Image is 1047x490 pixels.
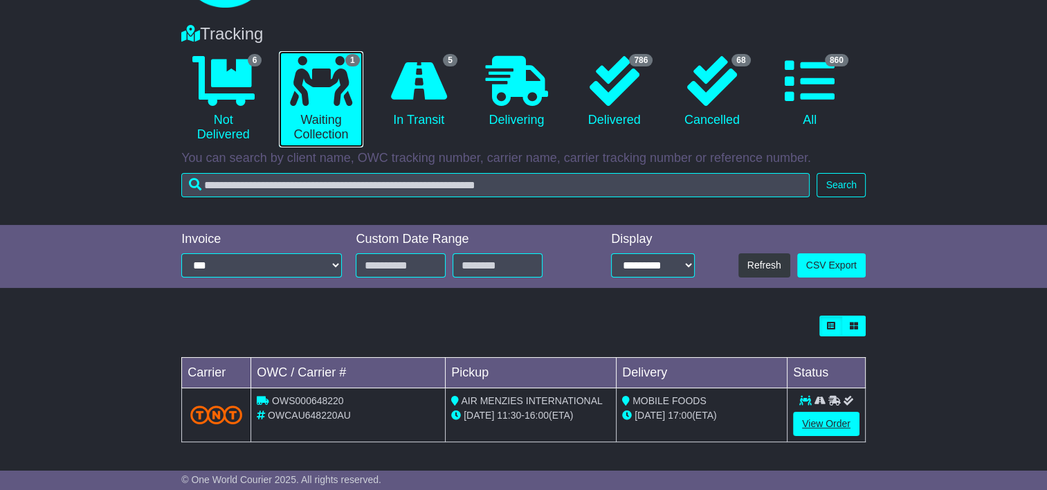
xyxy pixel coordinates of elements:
span: 5 [443,54,457,66]
td: Pickup [446,358,617,388]
span: OWS000648220 [272,395,344,406]
a: 1 Waiting Collection [279,51,363,147]
button: Refresh [738,253,790,278]
a: 860 All [768,51,852,133]
a: 6 Not Delivered [181,51,265,147]
td: OWC / Carrier # [251,358,446,388]
a: CSV Export [797,253,866,278]
td: Carrier [182,358,251,388]
div: Custom Date Range [356,232,574,247]
img: TNT_Domestic.png [190,406,242,424]
a: 5 In Transit [377,51,461,133]
span: OWCAU648220AU [268,410,351,421]
p: You can search by client name, OWC tracking number, carrier name, carrier tracking number or refe... [181,151,866,166]
span: 17:00 [668,410,692,421]
span: [DATE] [464,410,494,421]
td: Status [787,358,866,388]
span: 11:30 [497,410,521,421]
div: Invoice [181,232,342,247]
div: - (ETA) [451,408,610,423]
span: AIR MENZIES INTERNATIONAL [461,395,602,406]
span: 6 [248,54,262,66]
span: 16:00 [525,410,549,421]
span: 1 [345,54,360,66]
a: Delivering [475,51,558,133]
span: [DATE] [635,410,665,421]
div: (ETA) [622,408,781,423]
button: Search [817,173,865,197]
td: Delivery [617,358,787,388]
span: MOBILE FOODS [632,395,707,406]
div: Display [611,232,695,247]
span: 68 [731,54,750,66]
span: 860 [825,54,848,66]
a: View Order [793,412,859,436]
div: Tracking [174,24,873,44]
a: 68 Cancelled [670,51,754,133]
a: 786 Delivered [572,51,656,133]
span: © One World Courier 2025. All rights reserved. [181,474,381,485]
span: 786 [629,54,653,66]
